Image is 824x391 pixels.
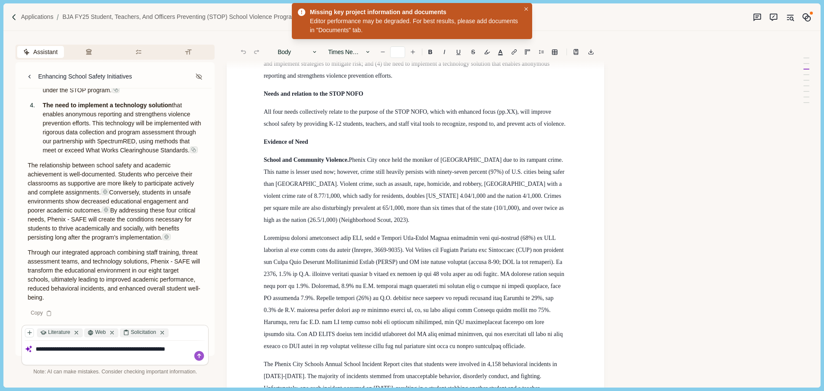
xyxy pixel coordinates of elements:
button: Body [273,46,322,58]
img: Forward slash icon [10,13,18,21]
button: Export to docx [585,46,597,58]
span: Assistant [33,48,58,57]
a: BJA FY25 Student, Teachers, and Officers Preventing (STOP) School Violence Program (O-BJA-2025-17... [62,12,357,21]
button: Undo [237,46,249,58]
div: Missing key project information and documents [310,8,517,17]
span: The relationship between school safety and academic achievement is well-documented. Students who ... [27,162,195,196]
div: Note: AI can make mistakes. Consider checking important information. [21,368,209,376]
div: Enhancing School Safety Initiatives [38,72,132,81]
button: Adjust margins [521,46,533,58]
span: Phenix City once held the moniker of [GEOGRAPHIC_DATA] due to its rampant crime. This name is les... [264,157,566,223]
span: Evidence of Need [264,139,308,145]
p: Through our integrated approach combining staff training, threat assessment teams, and technology... [27,248,203,302]
button: S [467,46,479,58]
button: Increase font size [407,46,419,58]
u: U [456,49,460,55]
button: Close [522,5,531,14]
span: All four needs collectively relate to the purpose of the STOP NOFO, which with enhanced focus (pp... [264,109,565,127]
span: School and Community Violence. [264,157,348,163]
div: Editor performance may be degraded. For best results, please add documents in "Documents" tab. [310,17,520,35]
a: Applications [21,12,54,21]
span: that enables anonymous reporting and strengthens violence prevention efforts. This technology wil... [42,102,203,154]
span: By addressing these four critical needs, Phenix - SAFE will create the conditions necessary for s... [27,207,197,241]
b: B [428,49,433,55]
span: to identify those at risk of violence and implement strategies to mitigate risk. These multidisci... [42,51,192,94]
div: Literature [37,328,82,337]
span: Conversely, students in unsafe environments show decreased educational engagement and poorer acad... [27,189,192,214]
button: Line height [548,46,560,58]
span: Recognizing this significance, yet the need for improvement therein, Phenix City Schools (PCS) in... [264,0,561,79]
button: I [438,46,450,58]
button: Decrease font size [377,46,389,58]
button: Line height [535,46,547,58]
button: Redo [251,46,263,58]
img: Forward slash icon [53,13,62,21]
button: U [452,46,465,58]
span: Loremipsu dolorsi ametconsect adip ELI, sedd e Tempori Utla-Etdol Magnaa enimadmin veni qui-nostr... [264,235,566,349]
button: Line height [508,46,520,58]
div: Copy [26,308,57,319]
button: Times New Roman [324,46,375,58]
i: I [444,49,445,55]
div: Web [84,328,118,337]
button: B [424,46,437,58]
s: S [471,49,475,55]
div: Solicitation [120,328,169,337]
span: The need to implement a technology solution [42,102,172,109]
button: Line height [570,46,582,58]
span: Needs and relation to the STOP NOFO [264,91,363,97]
